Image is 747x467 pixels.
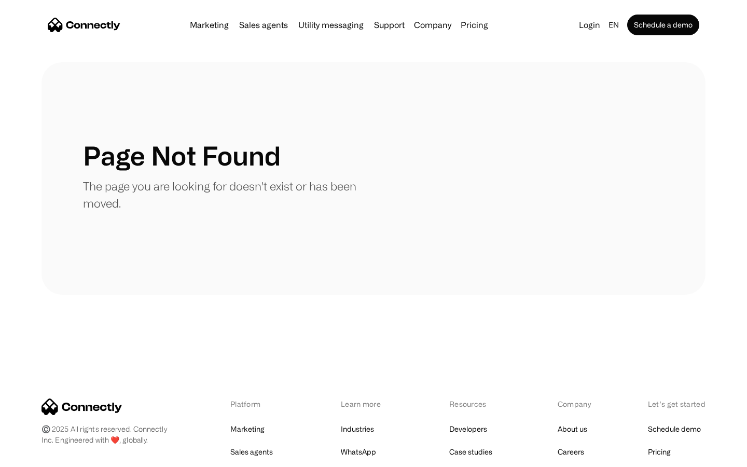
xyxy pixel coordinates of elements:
[575,18,604,32] a: Login
[230,399,287,409] div: Platform
[648,422,701,436] a: Schedule demo
[230,422,265,436] a: Marketing
[449,422,487,436] a: Developers
[235,21,292,29] a: Sales agents
[627,15,699,35] a: Schedule a demo
[186,21,233,29] a: Marketing
[83,140,281,171] h1: Page Not Found
[341,399,395,409] div: Learn more
[449,399,504,409] div: Resources
[414,18,451,32] div: Company
[370,21,409,29] a: Support
[341,422,374,436] a: Industries
[457,21,492,29] a: Pricing
[294,21,368,29] a: Utility messaging
[648,445,671,459] a: Pricing
[230,445,273,459] a: Sales agents
[558,445,584,459] a: Careers
[648,399,706,409] div: Let’s get started
[83,177,374,212] p: The page you are looking for doesn't exist or has been moved.
[608,18,619,32] div: en
[21,449,62,463] ul: Language list
[558,399,594,409] div: Company
[341,445,376,459] a: WhatsApp
[10,448,62,463] aside: Language selected: English
[558,422,587,436] a: About us
[449,445,492,459] a: Case studies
